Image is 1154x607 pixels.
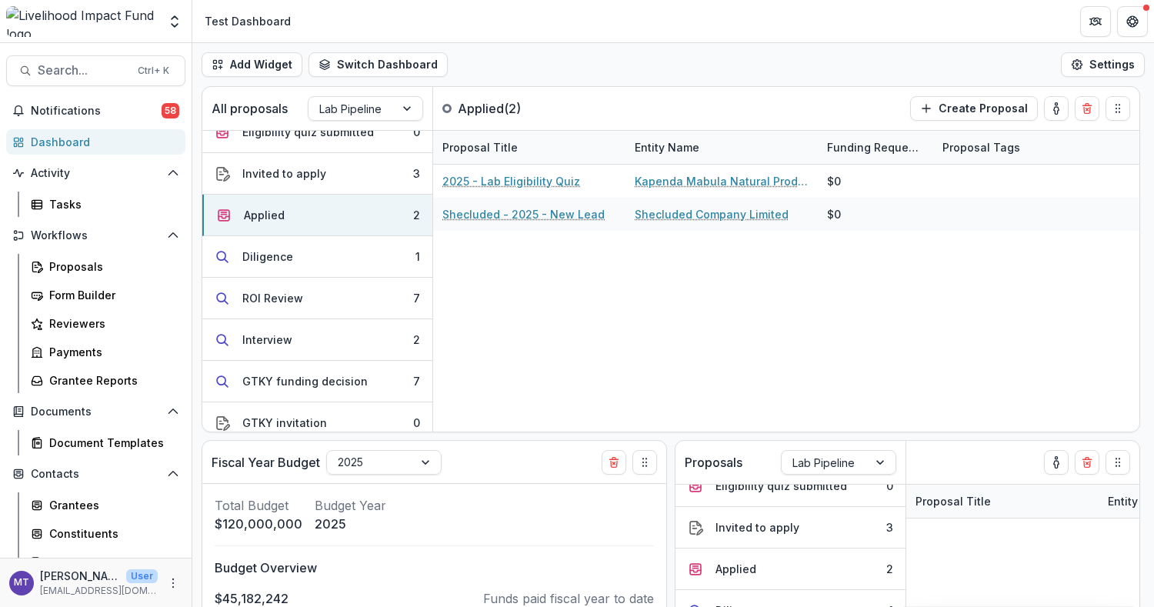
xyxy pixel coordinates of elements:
[49,287,173,303] div: Form Builder
[49,554,173,570] div: Communications
[1117,6,1148,37] button: Get Help
[242,290,303,306] div: ROI Review
[31,105,162,118] span: Notifications
[40,568,120,584] p: [PERSON_NAME]
[1075,450,1099,475] button: Delete card
[202,195,432,236] button: Applied2
[715,519,799,535] div: Invited to apply
[202,361,432,402] button: GTKY funding decision7
[242,124,374,140] div: Eligibility quiz submitted
[25,311,185,336] a: Reviewers
[632,450,657,475] button: Drag
[886,561,893,577] div: 2
[25,368,185,393] a: Grantee Reports
[413,124,420,140] div: 0
[244,207,285,223] div: Applied
[215,515,302,533] p: $120,000,000
[675,549,906,590] button: Applied2
[31,229,161,242] span: Workflows
[164,6,185,37] button: Open entity switcher
[215,559,654,577] p: Budget Overview
[413,165,420,182] div: 3
[49,315,173,332] div: Reviewers
[6,462,185,486] button: Open Contacts
[315,515,386,533] p: 2025
[242,248,293,265] div: Diligence
[38,63,128,78] span: Search...
[906,485,1099,518] div: Proposal Title
[31,134,173,150] div: Dashboard
[906,493,1000,509] div: Proposal Title
[49,196,173,212] div: Tasks
[25,549,185,575] a: Communications
[242,373,368,389] div: GTKY funding decision
[818,139,933,155] div: Funding Requested
[625,139,709,155] div: Entity Name
[442,173,580,189] a: 2025 - Lab Eligibility Quiz
[1080,6,1111,37] button: Partners
[6,161,185,185] button: Open Activity
[202,278,432,319] button: ROI Review7
[415,248,420,265] div: 1
[242,165,326,182] div: Invited to apply
[6,223,185,248] button: Open Workflows
[49,525,173,542] div: Constituents
[625,131,818,164] div: Entity Name
[886,519,893,535] div: 3
[635,173,809,189] a: Kapenda Mabula Natural Products Ltd
[198,10,297,32] nav: breadcrumb
[413,415,420,431] div: 0
[675,465,906,507] button: Eligibility quiz submitted0
[25,192,185,217] a: Tasks
[49,344,173,360] div: Payments
[1075,96,1099,121] button: Delete card
[602,450,626,475] button: Delete card
[135,62,172,79] div: Ctrl + K
[49,372,173,389] div: Grantee Reports
[433,131,625,164] div: Proposal Title
[31,405,161,419] span: Documents
[205,13,291,29] div: Test Dashboard
[1106,96,1130,121] button: Drag
[202,402,432,444] button: GTKY invitation0
[6,55,185,86] button: Search...
[818,131,933,164] div: Funding Requested
[31,167,161,180] span: Activity
[433,139,527,155] div: Proposal Title
[413,332,420,348] div: 2
[202,112,432,153] button: Eligibility quiz submitted0
[413,207,420,223] div: 2
[442,206,605,222] a: Shecluded - 2025 - New Lead
[49,258,173,275] div: Proposals
[202,236,432,278] button: Diligence1
[162,103,179,118] span: 58
[49,497,173,513] div: Grantees
[6,98,185,123] button: Notifications58
[25,430,185,455] a: Document Templates
[635,206,789,222] a: Shecluded Company Limited
[933,131,1126,164] div: Proposal Tags
[164,574,182,592] button: More
[212,453,320,472] p: Fiscal Year Budget
[315,496,386,515] p: Budget Year
[202,319,432,361] button: Interview2
[6,129,185,155] a: Dashboard
[25,492,185,518] a: Grantees
[933,139,1029,155] div: Proposal Tags
[215,496,302,515] p: Total Budget
[25,521,185,546] a: Constituents
[827,173,841,189] div: $0
[715,478,847,494] div: Eligibility quiz submitted
[458,99,573,118] p: Applied ( 2 )
[1061,52,1145,77] button: Settings
[413,290,420,306] div: 7
[685,453,742,472] p: Proposals
[202,52,302,77] button: Add Widget
[25,254,185,279] a: Proposals
[242,332,292,348] div: Interview
[40,584,158,598] p: [EMAIL_ADDRESS][DOMAIN_NAME]
[413,373,420,389] div: 7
